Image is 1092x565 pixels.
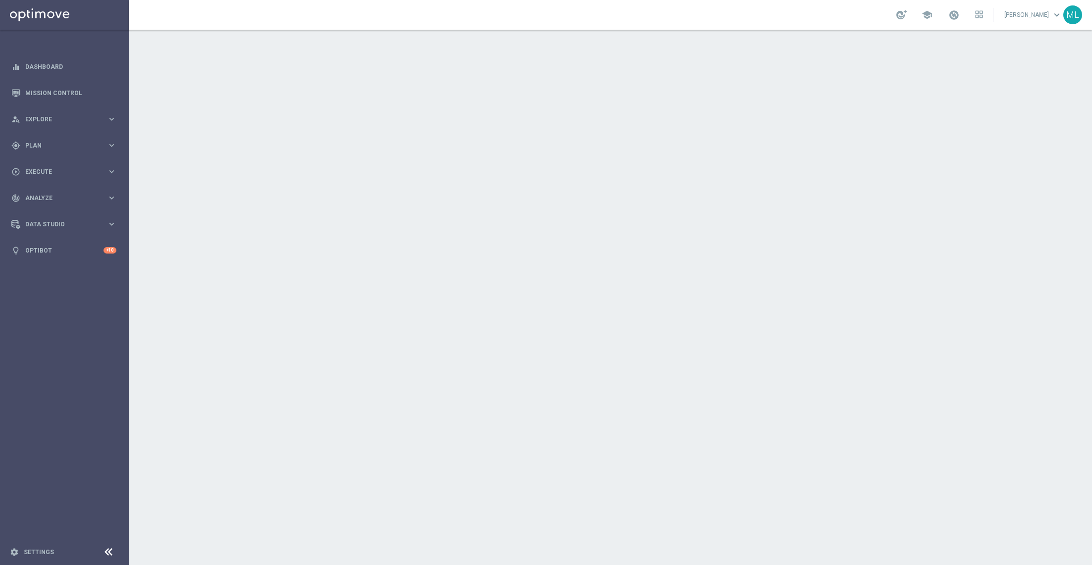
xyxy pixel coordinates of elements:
[11,80,116,106] div: Mission Control
[11,141,20,150] i: gps_fixed
[11,115,117,123] button: person_search Explore keyboard_arrow_right
[11,246,20,255] i: lightbulb
[25,116,107,122] span: Explore
[11,63,117,71] button: equalizer Dashboard
[11,115,107,124] div: Explore
[107,141,116,150] i: keyboard_arrow_right
[25,221,107,227] span: Data Studio
[11,141,107,150] div: Plan
[11,142,117,150] button: gps_fixed Plan keyboard_arrow_right
[11,89,117,97] button: Mission Control
[11,194,117,202] button: track_changes Analyze keyboard_arrow_right
[11,194,20,203] i: track_changes
[922,9,933,20] span: school
[11,167,107,176] div: Execute
[11,247,117,255] button: lightbulb Optibot +10
[24,549,54,555] a: Settings
[1063,5,1082,24] div: ML
[25,195,107,201] span: Analyze
[104,247,116,254] div: +10
[25,143,107,149] span: Plan
[11,194,107,203] div: Analyze
[25,53,116,80] a: Dashboard
[11,220,117,228] button: Data Studio keyboard_arrow_right
[1051,9,1062,20] span: keyboard_arrow_down
[107,193,116,203] i: keyboard_arrow_right
[11,168,117,176] button: play_circle_outline Execute keyboard_arrow_right
[25,80,116,106] a: Mission Control
[107,219,116,229] i: keyboard_arrow_right
[107,167,116,176] i: keyboard_arrow_right
[11,53,116,80] div: Dashboard
[11,115,20,124] i: person_search
[1003,7,1063,22] a: [PERSON_NAME]keyboard_arrow_down
[25,237,104,263] a: Optibot
[25,169,107,175] span: Execute
[11,62,20,71] i: equalizer
[11,167,20,176] i: play_circle_outline
[107,114,116,124] i: keyboard_arrow_right
[10,548,19,557] i: settings
[11,237,116,263] div: Optibot
[11,220,107,229] div: Data Studio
